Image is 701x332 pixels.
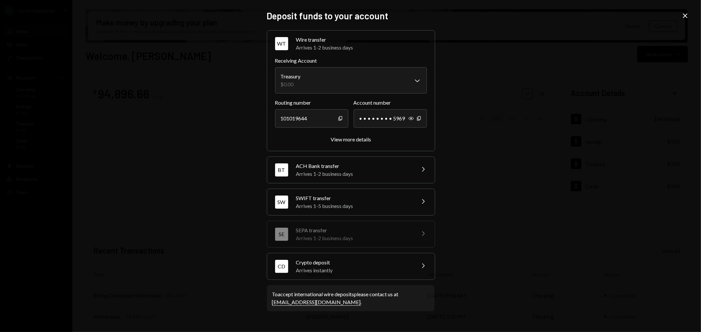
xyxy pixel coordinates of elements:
[296,194,411,202] div: SWIFT transfer
[296,170,411,178] div: Arrives 1-2 business days
[275,260,288,273] div: CD
[296,36,427,44] div: Wire transfer
[275,57,427,143] div: WTWire transferArrives 1-2 business days
[275,163,288,176] div: BT
[275,99,348,107] label: Routing number
[267,253,435,280] button: CDCrypto depositArrives instantly
[267,189,435,215] button: SWSWIFT transferArrives 1-5 business days
[354,99,427,107] label: Account number
[272,290,429,306] div: To accept international wire deposits please contact us at .
[275,228,288,241] div: SE
[275,196,288,209] div: SW
[296,162,411,170] div: ACH Bank transfer
[267,31,435,57] button: WTWire transferArrives 1-2 business days
[272,299,361,306] a: [EMAIL_ADDRESS][DOMAIN_NAME]
[275,67,427,93] button: Receiving Account
[267,221,435,247] button: SESEPA transferArrives 1-2 business days
[275,37,288,50] div: WT
[296,266,411,274] div: Arrives instantly
[296,226,411,234] div: SEPA transfer
[275,57,427,65] label: Receiving Account
[296,259,411,266] div: Crypto deposit
[267,157,435,183] button: BTACH Bank transferArrives 1-2 business days
[296,44,427,52] div: Arrives 1-2 business days
[296,234,411,242] div: Arrives 1-2 business days
[275,109,348,128] div: 101019644
[331,136,371,143] button: View more details
[296,202,411,210] div: Arrives 1-5 business days
[354,109,427,128] div: • • • • • • • • 5969
[267,10,434,22] h2: Deposit funds to your account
